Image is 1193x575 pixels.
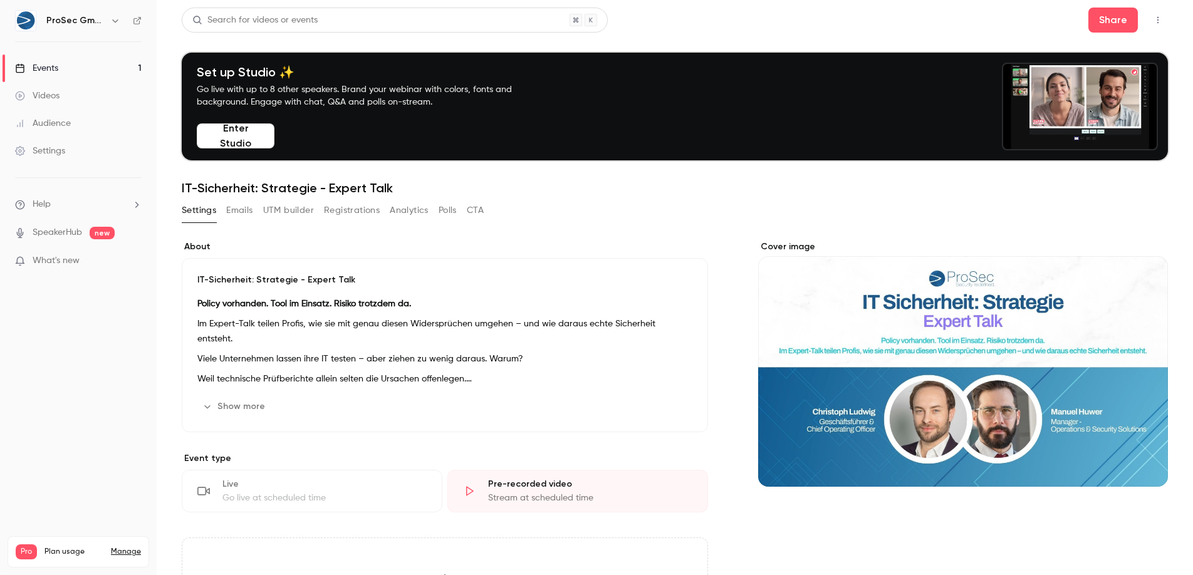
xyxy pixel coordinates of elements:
[222,492,427,504] div: Go live at scheduled time
[439,200,457,220] button: Polls
[390,200,429,220] button: Analytics
[182,452,708,465] p: Event type
[197,65,541,80] h4: Set up Studio ✨
[182,180,1168,195] h1: IT-Sicherheit: Strategie - Expert Talk
[197,83,541,108] p: Go live with up to 8 other speakers. Brand your webinar with colors, fonts and background. Engage...
[182,200,216,220] button: Settings
[197,396,273,417] button: Show more
[90,227,115,239] span: new
[46,14,105,27] h6: ProSec GmbH
[222,478,427,490] div: Live
[447,470,708,512] div: Pre-recorded videoStream at scheduled time
[15,62,58,75] div: Events
[758,241,1168,253] label: Cover image
[15,198,142,211] li: help-dropdown-opener
[758,241,1168,487] section: Cover image
[16,544,37,559] span: Pro
[127,256,142,267] iframe: Noticeable Trigger
[488,492,692,504] div: Stream at scheduled time
[182,241,708,253] label: About
[263,200,314,220] button: UTM builder
[33,226,82,239] a: SpeakerHub
[197,351,692,366] p: Viele Unternehmen lassen ihre IT testen – aber ziehen zu wenig daraus. Warum?
[467,200,484,220] button: CTA
[226,200,253,220] button: Emails
[33,198,51,211] span: Help
[111,547,141,557] a: Manage
[33,254,80,267] span: What's new
[324,200,380,220] button: Registrations
[15,117,71,130] div: Audience
[182,470,442,512] div: LiveGo live at scheduled time
[197,299,411,308] strong: Policy vorhanden. Tool im Einsatz. Risiko trotzdem da.
[197,316,692,346] p: Im Expert-Talk teilen Profis, wie sie mit genau diesen Widersprüchen umgehen – und wie daraus ech...
[197,123,274,148] button: Enter Studio
[44,547,103,557] span: Plan usage
[197,274,692,286] p: IT-Sicherheit: Strategie - Expert Talk
[15,90,60,102] div: Videos
[16,11,36,31] img: ProSec GmbH
[1088,8,1138,33] button: Share
[488,478,692,490] div: Pre-recorded video
[192,14,318,27] div: Search for videos or events
[197,371,692,386] p: Weil technische Prüfberichte allein selten die Ursachen offenlegen.
[15,145,65,157] div: Settings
